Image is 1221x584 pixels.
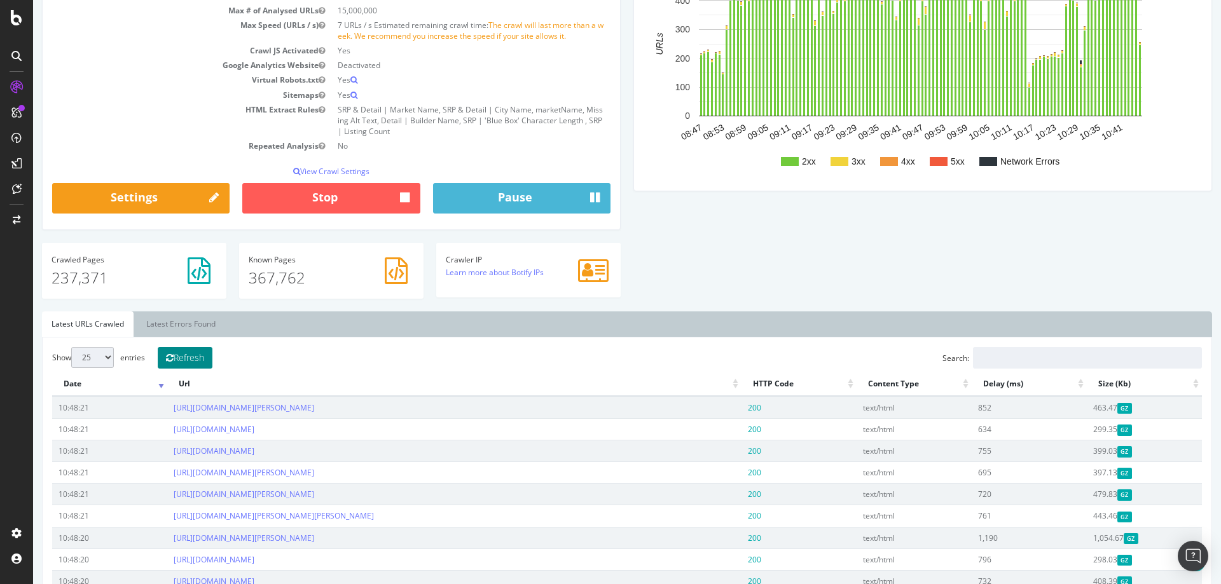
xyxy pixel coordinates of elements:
[1000,122,1025,142] text: 10:23
[909,347,1169,369] label: Search:
[19,183,197,214] a: Settings
[715,554,728,565] span: 200
[1091,533,1105,544] span: Gzipped Content
[298,139,577,153] td: No
[18,267,184,289] p: 237,371
[939,505,1054,526] td: 761
[19,505,134,526] td: 10:48:21
[19,372,134,397] th: Date: activate to sort column ascending
[1054,397,1169,418] td: 463.47
[1178,541,1208,571] div: Open Intercom Messenger
[978,122,1003,142] text: 10:17
[912,122,937,142] text: 09:59
[19,347,112,368] label: Show entries
[141,554,221,565] a: [URL][DOMAIN_NAME]
[19,418,134,440] td: 10:48:21
[824,372,939,397] th: Content Type: activate to sort column ascending
[19,102,298,139] td: HTML Extract Rules
[715,489,728,499] span: 200
[824,505,939,526] td: text/html
[141,445,221,456] a: [URL][DOMAIN_NAME]
[668,122,693,142] text: 08:53
[801,122,826,142] text: 09:29
[652,111,657,121] text: 0
[918,156,932,166] text: 5xx
[940,347,1169,369] input: Search:
[712,122,737,142] text: 09:05
[19,461,134,483] td: 10:48:21
[691,122,715,142] text: 08:59
[141,467,281,478] a: [URL][DOMAIN_NAME][PERSON_NAME]
[125,347,179,369] button: Refresh
[413,267,511,278] a: Learn more about Botify IPs
[824,440,939,461] td: text/html
[19,58,298,72] td: Google Analytics Website
[1044,122,1069,142] text: 10:35
[715,510,728,521] span: 200
[1054,372,1169,397] th: Size (Kb): activate to sort column ascending
[1054,505,1169,526] td: 443.46
[141,510,341,521] a: [URL][DOMAIN_NAME][PERSON_NAME][PERSON_NAME]
[1084,555,1099,566] span: Gzipped Content
[1084,468,1099,479] span: Gzipped Content
[298,43,577,58] td: Yes
[1054,461,1169,483] td: 397.13
[1023,122,1047,142] text: 10:29
[141,533,281,543] a: [URL][DOMAIN_NAME][PERSON_NAME]
[824,548,939,570] td: text/html
[823,122,848,142] text: 09:35
[642,82,658,92] text: 100
[621,33,631,55] text: URLs
[134,372,708,397] th: Url: activate to sort column ascending
[757,122,782,142] text: 09:17
[939,372,1054,397] th: Delay (ms): activate to sort column ascending
[939,527,1054,548] td: 1,190
[19,3,298,18] td: Max # of Analysed URLs
[845,122,870,142] text: 09:41
[934,122,958,142] text: 10:05
[400,183,577,214] button: Pause
[19,483,134,505] td: 10:48:21
[824,483,939,505] td: text/html
[19,43,298,58] td: Crawl JS Activated
[1084,403,1099,414] span: Gzipped Content
[646,122,671,142] text: 08:47
[216,255,381,264] h4: Pages Known
[769,156,783,166] text: 2xx
[868,156,882,166] text: 4xx
[1084,489,1099,500] span: Gzipped Content
[824,418,939,440] td: text/html
[1054,548,1169,570] td: 298.03
[19,139,298,153] td: Repeated Analysis
[298,3,577,18] td: 15,000,000
[413,255,578,264] h4: Crawler IP
[715,402,728,413] span: 200
[818,156,832,166] text: 3xx
[715,445,728,456] span: 200
[19,548,134,570] td: 10:48:20
[939,461,1054,483] td: 695
[715,467,728,478] span: 200
[305,20,570,41] span: The crawl will last more than a week. We recommend you increase the speed if your site allows it.
[298,88,577,102] td: Yes
[298,102,577,139] td: SRP & Detail | Market Name, SRP & Detail | City Name, marketName, Missing Alt Text, Detail | Buil...
[141,489,281,499] a: [URL][DOMAIN_NAME][PERSON_NAME]
[141,402,281,413] a: [URL][DOMAIN_NAME][PERSON_NAME]
[19,166,577,177] p: View Crawl Settings
[715,533,728,543] span: 200
[715,424,728,435] span: 200
[216,267,381,289] p: 367,762
[209,183,387,214] button: Stop
[19,88,298,102] td: Sitemaps
[18,255,184,264] h4: Pages Crawled
[939,548,1054,570] td: 796
[1054,527,1169,548] td: 1,054.67
[298,18,577,43] td: 7 URLs / s Estimated remaining crawl time:
[19,440,134,461] td: 10:48:21
[890,122,914,142] text: 09:53
[642,24,658,34] text: 300
[19,397,134,418] td: 10:48:21
[967,156,1026,166] text: Network Errors
[1084,446,1099,457] span: Gzipped Content
[939,418,1054,440] td: 634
